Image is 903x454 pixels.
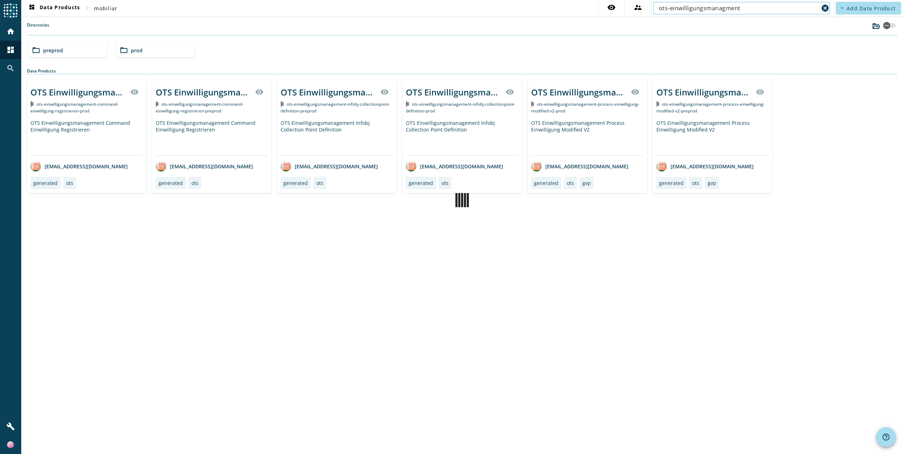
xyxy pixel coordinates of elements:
div: ots [191,180,199,186]
label: Directories [27,22,49,35]
div: generated [409,180,433,186]
mat-icon: folder_open [32,46,40,54]
div: OTS Einwilligungsmanagement Process Einwilligung Modified V2 [656,86,752,98]
img: avatar [531,161,542,171]
div: OTS Einwilligungsmanagement Command Einwilligung Registrieren [30,120,143,155]
mat-icon: help_outline [882,433,890,441]
div: [EMAIL_ADDRESS][DOMAIN_NAME] [656,161,754,171]
mat-icon: build [6,422,15,431]
mat-icon: dashboard [28,4,36,12]
img: Kafka Topic: ots-einwilligungsmanagement-command-einwilligung-registrieren-prod [30,101,34,106]
div: OTS Einwilligungsmanagement Infobj Collection Point Definition [406,120,518,155]
div: [EMAIL_ADDRESS][DOMAIN_NAME] [30,161,128,171]
mat-icon: supervisor_account [634,3,642,12]
mat-icon: chevron_right [83,4,91,12]
div: gvp [582,180,591,186]
span: Add Data Product [847,5,896,12]
button: Add Data Product [836,2,901,14]
div: [EMAIL_ADDRESS][DOMAIN_NAME] [156,161,253,171]
img: avatar [30,161,41,171]
div: OTS Einwilligungsmanagement Process Einwilligung Modified V2 [531,86,627,98]
input: Search (% or * for wildcards) [659,4,819,12]
mat-icon: visibility [631,88,639,96]
button: Data Products [25,2,83,14]
div: OTS Einwilligungsmanagement Process Einwilligung Modified V2 [531,120,644,155]
div: [EMAIL_ADDRESS][DOMAIN_NAME] [531,161,628,171]
div: gvp [708,180,716,186]
span: preprod [43,47,63,54]
img: avatar [281,161,291,171]
span: Kafka Topic: ots-einwilligungsmanagement-command-einwilligung-registrieren-prod [30,101,119,114]
span: Kafka Topic: ots-einwilligungsmanagement-process-einwilligung-modified-v2-preprod [656,101,765,114]
mat-icon: dashboard [6,46,15,54]
img: a1f413f185f42e5fbc95133e9187bf66 [7,441,14,448]
button: mobiliar [91,2,120,14]
img: avatar [656,161,667,171]
span: Kafka Topic: ots-einwilligungsmanagement-infobj-collectionpoint-definition-prod [406,101,515,114]
div: OTS Einwilligungsmanagement Infobj Collection Point Definition [281,120,393,155]
div: generated [33,180,58,186]
div: generated [283,180,308,186]
div: ots [316,180,323,186]
span: Kafka Topic: ots-einwilligungsmanagement-process-einwilligung-modified-v2-prod [531,101,640,114]
div: generated [534,180,558,186]
mat-icon: visibility [380,88,389,96]
img: spoud-logo.svg [4,4,18,18]
mat-icon: visibility [607,3,616,12]
mat-icon: visibility [130,88,139,96]
mat-icon: add [840,6,844,10]
img: Kafka Topic: ots-einwilligungsmanagement-infobj-collectionpoint-definition-prod [406,101,409,106]
span: Data Products [28,4,80,12]
div: OTS Einwilligungsmanagement Command Einwilligung Registrieren [156,120,268,155]
div: Data Products [27,68,897,74]
mat-icon: home [6,27,15,36]
mat-icon: search [6,64,15,72]
mat-icon: folder_open [120,46,128,54]
img: Kafka Topic: ots-einwilligungsmanagement-command-einwilligung-registrieren-preprod [156,101,159,106]
img: avatar [156,161,166,171]
button: Clear [820,3,830,13]
div: OTS Einwilligungsmanagement Infobj Collection Point Definition [281,86,376,98]
div: ots [692,180,699,186]
div: [EMAIL_ADDRESS][DOMAIN_NAME] [281,161,378,171]
span: Kafka Topic: ots-einwilligungsmanagement-command-einwilligung-registrieren-preprod [156,101,244,114]
div: [EMAIL_ADDRESS][DOMAIN_NAME] [406,161,503,171]
div: generated [159,180,183,186]
span: prod [131,47,143,54]
mat-icon: visibility [756,88,764,96]
div: OTS Einwilligungsmanagement Infobj Collection Point Definition [406,86,501,98]
div: OTS Einwilligungsmanagement Command Einwilligung Registrieren [156,86,251,98]
div: ots [442,180,449,186]
img: Kafka Topic: ots-einwilligungsmanagement-process-einwilligung-modified-v2-preprod [656,101,660,106]
img: Kafka Topic: ots-einwilligungsmanagement-process-einwilligung-modified-v2-prod [531,101,534,106]
img: Kafka Topic: ots-einwilligungsmanagement-infobj-collectionpoint-definition-preprod [281,101,284,106]
div: generated [659,180,684,186]
mat-icon: cancel [821,4,829,12]
span: Kafka Topic: ots-einwilligungsmanagement-infobj-collectionpoint-definition-preprod [281,101,390,114]
mat-icon: visibility [255,88,264,96]
div: ots [567,180,574,186]
div: OTS Einwilligungsmanagement Command Einwilligung Registrieren [30,86,126,98]
img: avatar [406,161,416,171]
mat-icon: visibility [506,88,514,96]
div: ots [66,180,73,186]
div: OTS Einwilligungsmanagement Process Einwilligung Modified V2 [656,120,769,155]
span: mobiliar [94,5,117,12]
